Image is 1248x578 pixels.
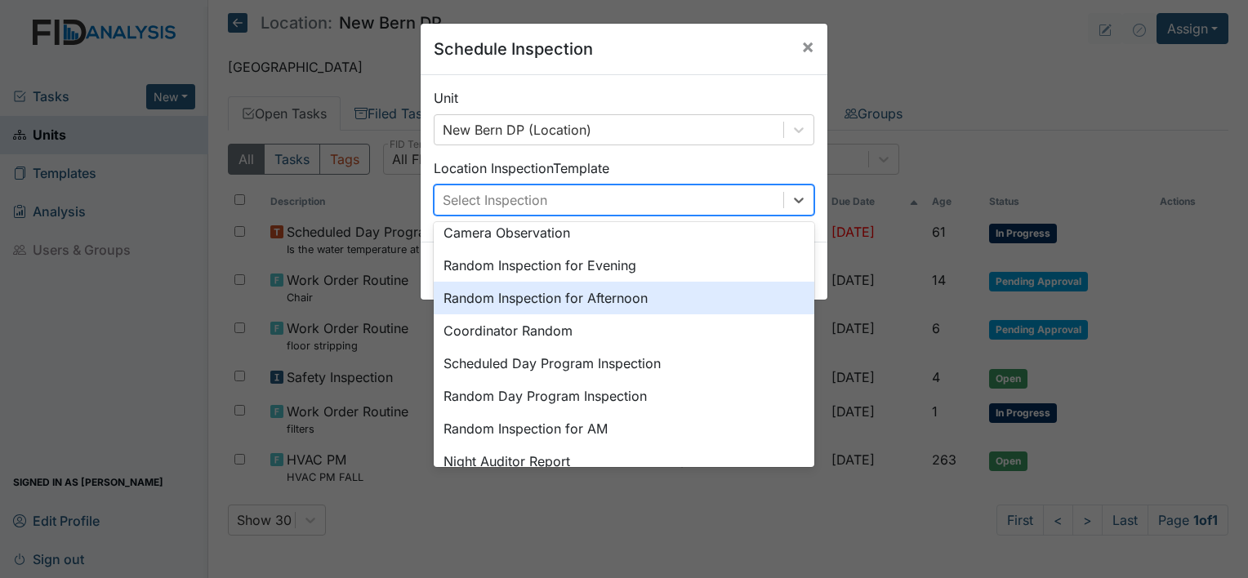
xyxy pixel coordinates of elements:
[443,190,547,210] div: Select Inspection
[434,282,814,314] div: Random Inspection for Afternoon
[434,314,814,347] div: Coordinator Random
[434,380,814,412] div: Random Day Program Inspection
[434,37,593,61] h5: Schedule Inspection
[434,412,814,445] div: Random Inspection for AM
[434,347,814,380] div: Scheduled Day Program Inspection
[801,34,814,58] span: ×
[434,445,814,478] div: Night Auditor Report
[434,249,814,282] div: Random Inspection for Evening
[788,24,827,69] button: Close
[443,120,591,140] div: New Bern DP (Location)
[434,158,609,178] label: Location Inspection Template
[434,88,458,108] label: Unit
[434,216,814,249] div: Camera Observation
